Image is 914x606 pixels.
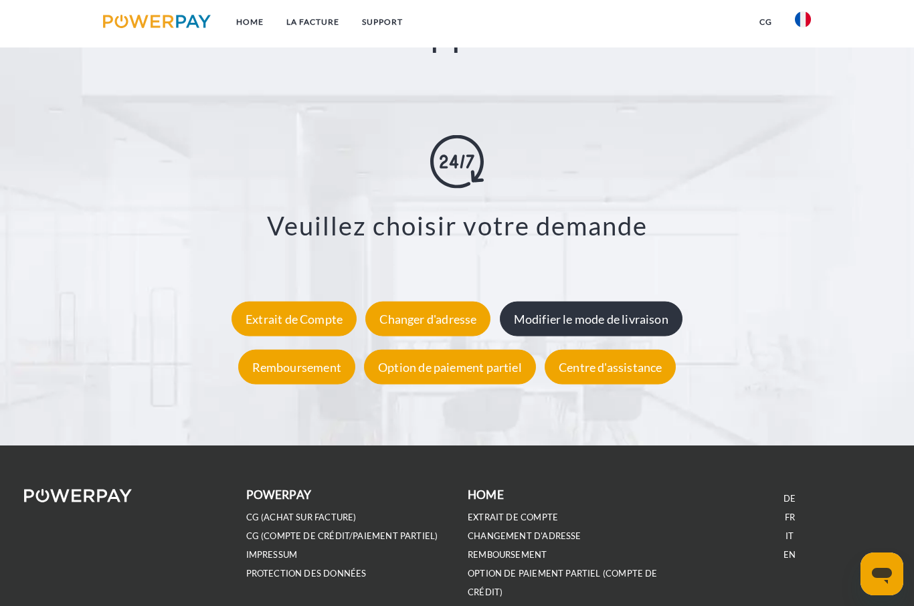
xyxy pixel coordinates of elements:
a: CG [748,10,784,34]
a: Changer d'adresse [362,311,494,326]
img: logo-powerpay-white.svg [24,489,132,502]
div: Extrait de Compte [232,301,357,336]
b: POWERPAY [246,488,311,502]
a: FR [785,512,795,523]
a: LA FACTURE [275,10,351,34]
div: Changer d'adresse [365,301,490,336]
a: Option de paiement partiel [361,359,539,374]
a: EXTRAIT DE COMPTE [468,512,558,523]
img: online-shopping.svg [430,135,484,189]
a: EN [784,549,796,561]
a: Home [225,10,275,34]
b: Home [468,488,504,502]
a: OPTION DE PAIEMENT PARTIEL (Compte de crédit) [468,568,658,598]
a: Modifier le mode de livraison [496,311,686,326]
div: Modifier le mode de livraison [500,301,682,336]
a: IT [786,530,794,542]
a: CG (Compte de crédit/paiement partiel) [246,530,438,542]
a: Remboursement [235,359,359,374]
div: Remboursement [238,349,355,384]
div: Centre d'assistance [545,349,676,384]
img: fr [795,11,811,27]
div: Option de paiement partiel [364,349,536,384]
a: Changement d'adresse [468,530,581,542]
a: REMBOURSEMENT [468,549,547,561]
a: Extrait de Compte [228,311,360,326]
img: logo-powerpay.svg [103,15,211,28]
iframe: Bouton de lancement de la fenêtre de messagerie [860,552,903,595]
h3: Veuillez choisir votre demande [62,210,851,242]
a: CG (achat sur facture) [246,512,357,523]
a: IMPRESSUM [246,549,298,561]
a: PROTECTION DES DONNÉES [246,568,367,579]
a: DE [784,493,796,504]
a: Support [351,10,414,34]
a: Centre d'assistance [541,359,679,374]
